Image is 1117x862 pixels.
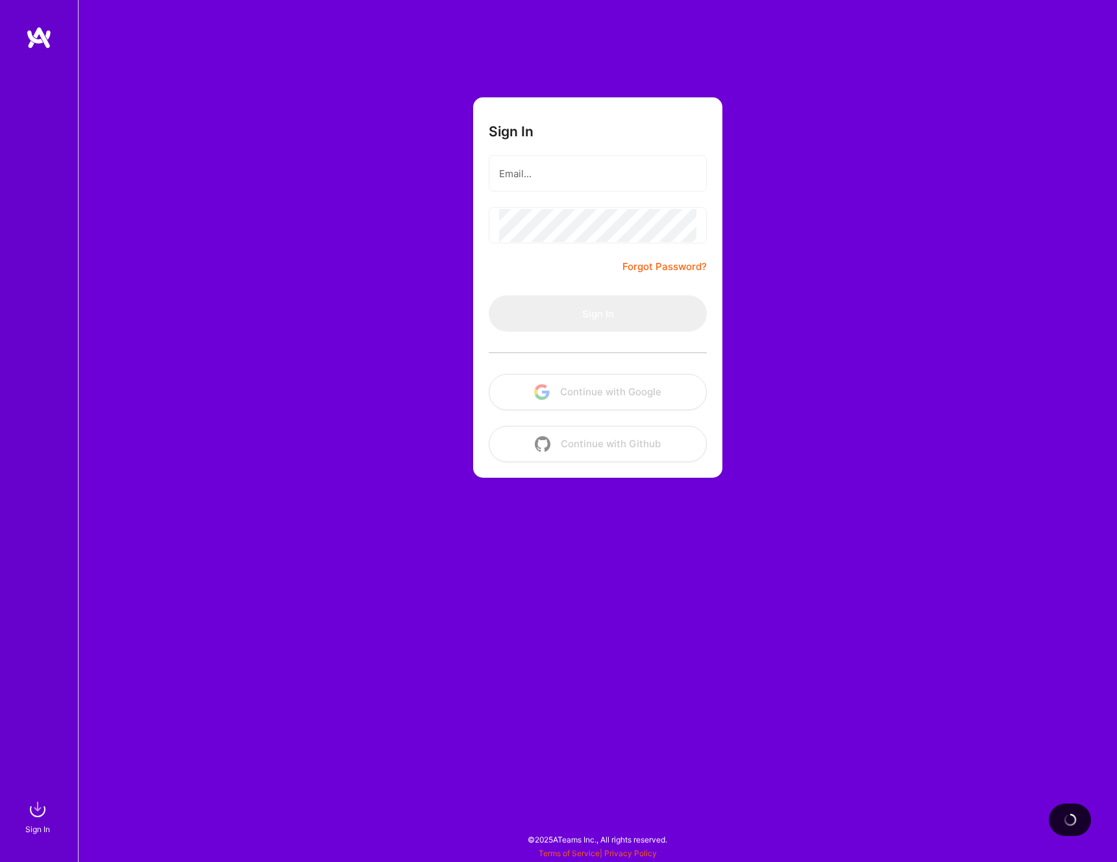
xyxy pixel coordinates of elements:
[539,848,657,858] span: |
[25,796,51,822] img: sign in
[25,822,50,836] div: Sign In
[489,374,707,410] button: Continue with Google
[489,426,707,462] button: Continue with Github
[539,848,600,858] a: Terms of Service
[499,157,696,190] input: Email...
[535,436,550,452] img: icon
[534,384,550,400] img: icon
[1064,813,1077,826] img: loading
[622,259,707,275] a: Forgot Password?
[27,796,51,836] a: sign inSign In
[489,295,707,332] button: Sign In
[489,123,534,140] h3: Sign In
[78,823,1117,856] div: © 2025 ATeams Inc., All rights reserved.
[26,26,52,49] img: logo
[604,848,657,858] a: Privacy Policy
